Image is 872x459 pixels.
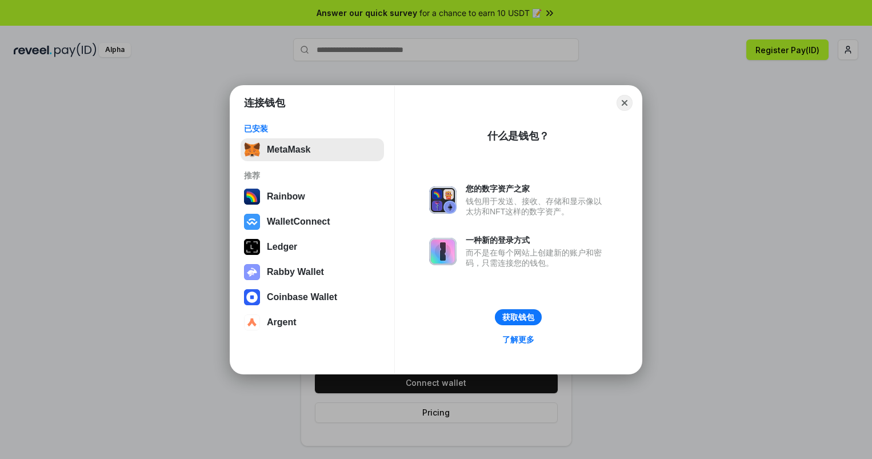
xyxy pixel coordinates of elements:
img: svg+xml,%3Csvg%20width%3D%2228%22%20height%3D%2228%22%20viewBox%3D%220%200%2028%2028%22%20fill%3D... [244,289,260,305]
button: Rainbow [241,185,384,208]
div: MetaMask [267,145,310,155]
button: Coinbase Wallet [241,286,384,309]
a: 了解更多 [495,332,541,347]
div: 推荐 [244,170,381,181]
button: 获取钱包 [495,309,542,325]
button: WalletConnect [241,210,384,233]
div: 了解更多 [502,334,534,345]
div: 您的数字资产之家 [466,183,607,194]
div: 钱包用于发送、接收、存储和显示像以太坊和NFT这样的数字资产。 [466,196,607,217]
button: MetaMask [241,138,384,161]
button: Argent [241,311,384,334]
img: svg+xml,%3Csvg%20width%3D%2228%22%20height%3D%2228%22%20viewBox%3D%220%200%2028%2028%22%20fill%3D... [244,314,260,330]
button: Ledger [241,236,384,258]
div: 什么是钱包？ [487,129,549,143]
div: Rabby Wallet [267,267,324,277]
img: svg+xml,%3Csvg%20xmlns%3D%22http%3A%2F%2Fwww.w3.org%2F2000%2Fsvg%22%20width%3D%2228%22%20height%3... [244,239,260,255]
img: svg+xml,%3Csvg%20xmlns%3D%22http%3A%2F%2Fwww.w3.org%2F2000%2Fsvg%22%20fill%3D%22none%22%20viewBox... [244,264,260,280]
div: Rainbow [267,191,305,202]
img: svg+xml,%3Csvg%20fill%3D%22none%22%20height%3D%2233%22%20viewBox%3D%220%200%2035%2033%22%20width%... [244,142,260,158]
button: Close [617,95,633,111]
div: 而不是在每个网站上创建新的账户和密码，只需连接您的钱包。 [466,248,607,268]
img: svg+xml,%3Csvg%20xmlns%3D%22http%3A%2F%2Fwww.w3.org%2F2000%2Fsvg%22%20fill%3D%22none%22%20viewBox... [429,186,457,214]
div: 已安装 [244,123,381,134]
div: Ledger [267,242,297,252]
div: Coinbase Wallet [267,292,337,302]
div: 获取钱包 [502,312,534,322]
div: Argent [267,317,297,328]
button: Rabby Wallet [241,261,384,284]
img: svg+xml,%3Csvg%20xmlns%3D%22http%3A%2F%2Fwww.w3.org%2F2000%2Fsvg%22%20fill%3D%22none%22%20viewBox... [429,238,457,265]
div: WalletConnect [267,217,330,227]
h1: 连接钱包 [244,96,285,110]
div: 一种新的登录方式 [466,235,607,245]
img: svg+xml,%3Csvg%20width%3D%2228%22%20height%3D%2228%22%20viewBox%3D%220%200%2028%2028%22%20fill%3D... [244,214,260,230]
img: svg+xml,%3Csvg%20width%3D%22120%22%20height%3D%22120%22%20viewBox%3D%220%200%20120%20120%22%20fil... [244,189,260,205]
